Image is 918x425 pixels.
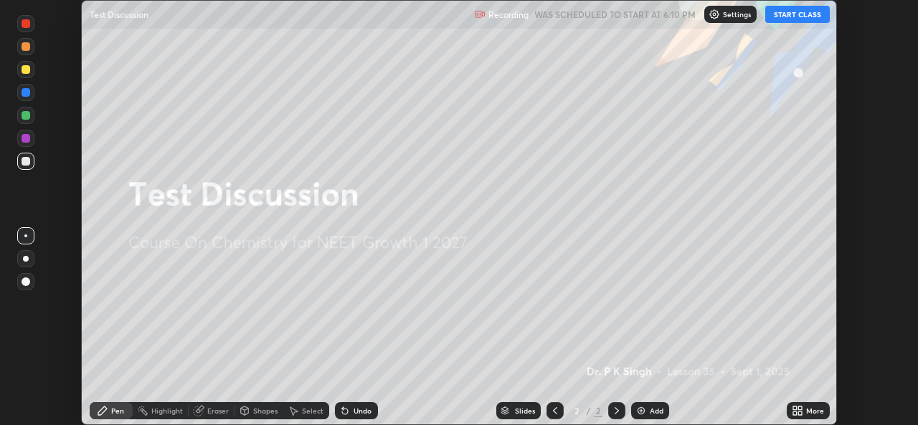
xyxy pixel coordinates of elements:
button: START CLASS [765,6,830,23]
div: 2 [569,406,584,415]
p: Settings [723,11,751,18]
div: Pen [111,407,124,414]
img: add-slide-button [635,405,647,416]
div: Add [650,407,663,414]
div: More [806,407,824,414]
div: Highlight [151,407,183,414]
div: Select [302,407,323,414]
h5: WAS SCHEDULED TO START AT 6:10 PM [534,8,696,21]
div: / [587,406,591,415]
p: Test Discussion [90,9,148,20]
div: Shapes [253,407,278,414]
p: Recording [488,9,529,20]
div: Undo [354,407,372,414]
div: 2 [594,404,602,417]
div: Eraser [207,407,229,414]
img: class-settings-icons [709,9,720,20]
div: Slides [515,407,535,414]
img: recording.375f2c34.svg [474,9,486,20]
